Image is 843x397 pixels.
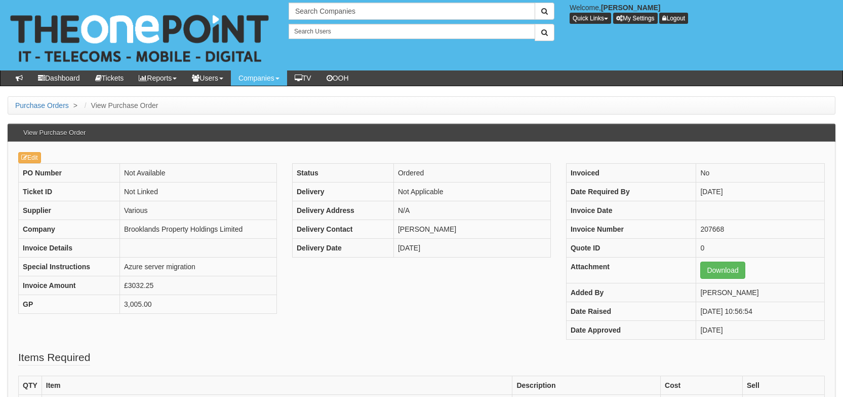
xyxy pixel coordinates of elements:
[566,258,696,283] th: Attachment
[19,201,120,220] th: Supplier
[19,276,120,295] th: Invoice Amount
[19,376,42,395] th: QTY
[120,295,277,314] td: 3,005.00
[319,70,356,86] a: OOH
[696,164,825,183] td: No
[566,321,696,340] th: Date Approved
[661,376,743,395] th: Cost
[292,239,393,258] th: Delivery Date
[696,321,825,340] td: [DATE]
[19,183,120,201] th: Ticket ID
[512,376,661,395] th: Description
[696,220,825,239] td: 207668
[613,13,658,24] a: My Settings
[292,183,393,201] th: Delivery
[18,124,91,141] h3: View Purchase Order
[566,183,696,201] th: Date Required By
[120,201,277,220] td: Various
[393,183,550,201] td: Not Applicable
[601,4,660,12] b: [PERSON_NAME]
[393,201,550,220] td: N/A
[71,101,80,110] span: >
[289,24,535,39] input: Search Users
[292,220,393,239] th: Delivery Contact
[231,70,287,86] a: Companies
[19,295,120,314] th: GP
[292,164,393,183] th: Status
[88,70,132,86] a: Tickets
[120,258,277,276] td: Azure server migration
[184,70,231,86] a: Users
[19,220,120,239] th: Company
[120,183,277,201] td: Not Linked
[19,239,120,258] th: Invoice Details
[566,239,696,258] th: Quote ID
[393,164,550,183] td: Ordered
[566,283,696,302] th: Added By
[696,283,825,302] td: [PERSON_NAME]
[566,164,696,183] th: Invoiced
[659,13,688,24] a: Logout
[696,183,825,201] td: [DATE]
[566,220,696,239] th: Invoice Number
[566,302,696,321] th: Date Raised
[566,201,696,220] th: Invoice Date
[393,220,550,239] td: [PERSON_NAME]
[696,239,825,258] td: 0
[700,262,745,279] a: Download
[30,70,88,86] a: Dashboard
[287,70,319,86] a: TV
[82,100,158,111] li: View Purchase Order
[742,376,824,395] th: Sell
[393,239,550,258] td: [DATE]
[570,13,611,24] button: Quick Links
[18,152,41,163] a: Edit
[562,3,843,24] div: Welcome,
[19,164,120,183] th: PO Number
[289,3,535,20] input: Search Companies
[120,276,277,295] td: £3032.25
[15,101,69,110] a: Purchase Orders
[292,201,393,220] th: Delivery Address
[18,350,90,366] legend: Items Required
[120,220,277,239] td: Brooklands Property Holdings Limited
[42,376,512,395] th: Item
[120,164,277,183] td: Not Available
[19,258,120,276] th: Special Instructions
[131,70,184,86] a: Reports
[696,302,825,321] td: [DATE] 10:56:54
